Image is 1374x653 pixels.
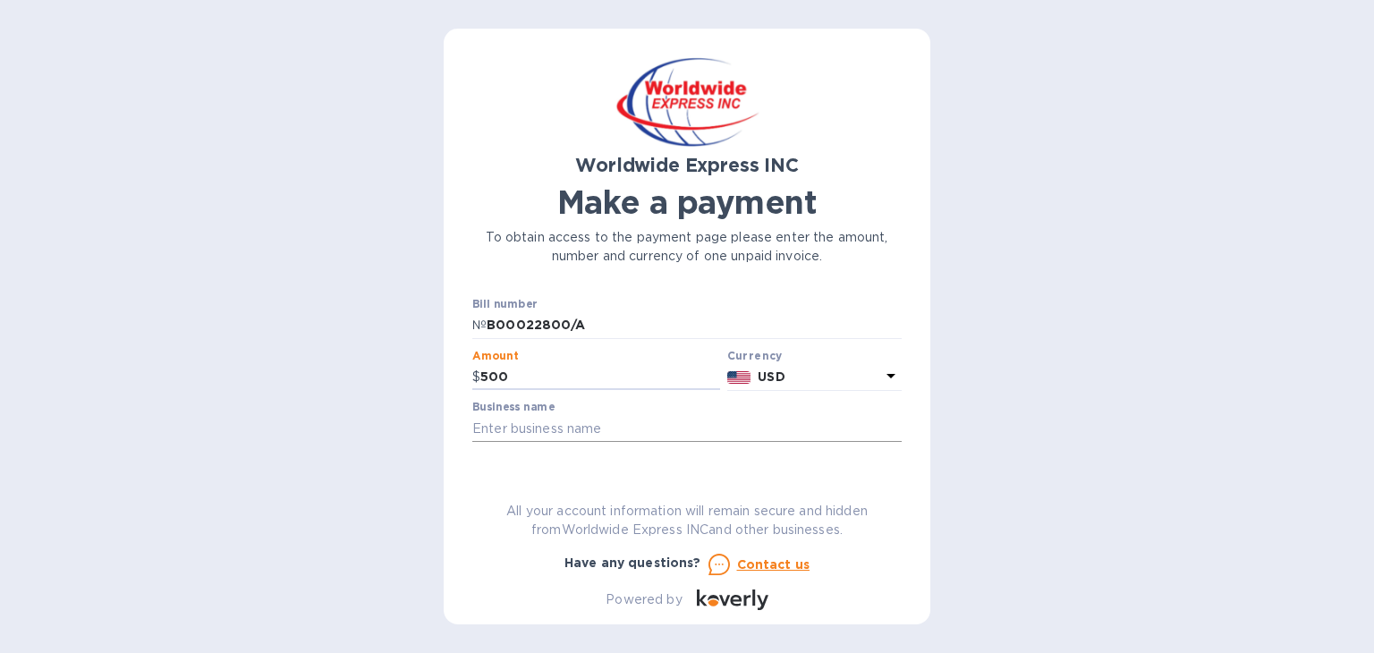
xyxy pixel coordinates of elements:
label: Bill number [472,300,537,310]
p: № [472,316,487,335]
p: To obtain access to the payment page please enter the amount, number and currency of one unpaid i... [472,228,902,266]
u: Contact us [737,557,810,572]
input: Enter bill number [487,312,902,339]
b: USD [758,369,785,384]
b: Have any questions? [564,555,701,570]
input: Enter business name [472,415,902,442]
label: Amount [472,351,518,361]
h1: Make a payment [472,183,902,221]
p: $ [472,368,480,386]
p: Powered by [606,590,682,609]
label: Business name [472,403,555,413]
p: All your account information will remain secure and hidden from Worldwide Express INC and other b... [472,502,902,539]
img: USD [727,371,751,384]
b: Worldwide Express INC [575,154,798,176]
input: 0.00 [480,364,720,391]
b: Currency [727,349,783,362]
